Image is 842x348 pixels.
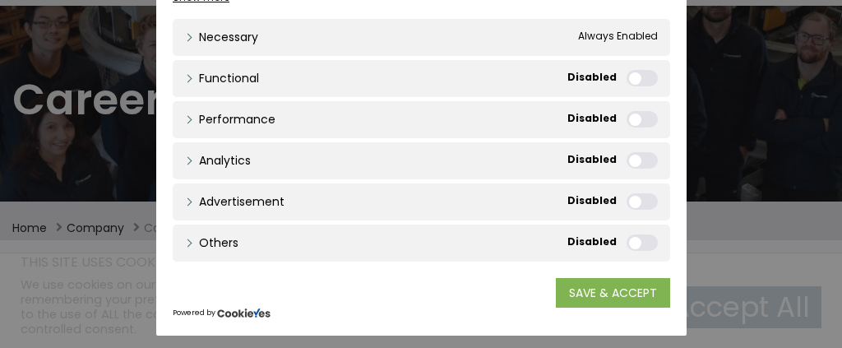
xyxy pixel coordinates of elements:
a: Advertisement [185,193,285,211]
a: Others [185,234,238,252]
a: Necessary [185,29,258,46]
a: Functional [185,70,259,87]
a: Analytics [185,152,251,169]
div: Powered by [173,308,670,319]
a: Performance [185,111,275,128]
span: Always Enabled [578,29,658,46]
a: SAVE & ACCEPT [556,278,670,308]
img: CookieYes Logo [217,308,271,318]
